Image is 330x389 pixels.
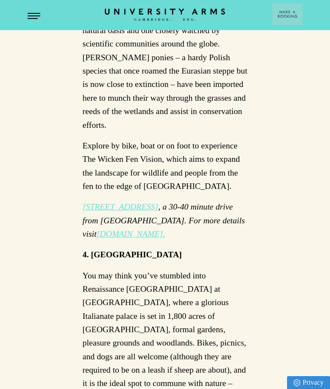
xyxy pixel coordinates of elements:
[82,202,158,211] a: [STREET_ADDRESS]
[105,9,225,22] a: Home
[82,202,245,238] em: , a 30-40 minute drive from [GEOGRAPHIC_DATA]. For more details visit
[272,3,302,25] button: Make a BookingArrow icon
[287,376,330,389] a: Privacy
[27,13,40,20] button: Open Menu
[82,250,182,259] strong: 4. [GEOGRAPHIC_DATA]
[82,139,247,193] p: Explore by bike, boat or on foot to experience The Wicken Fen Vision, which aims to expand the la...
[293,379,300,386] img: Privacy
[278,10,298,19] span: Make a Booking
[97,229,165,238] a: [DOMAIN_NAME].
